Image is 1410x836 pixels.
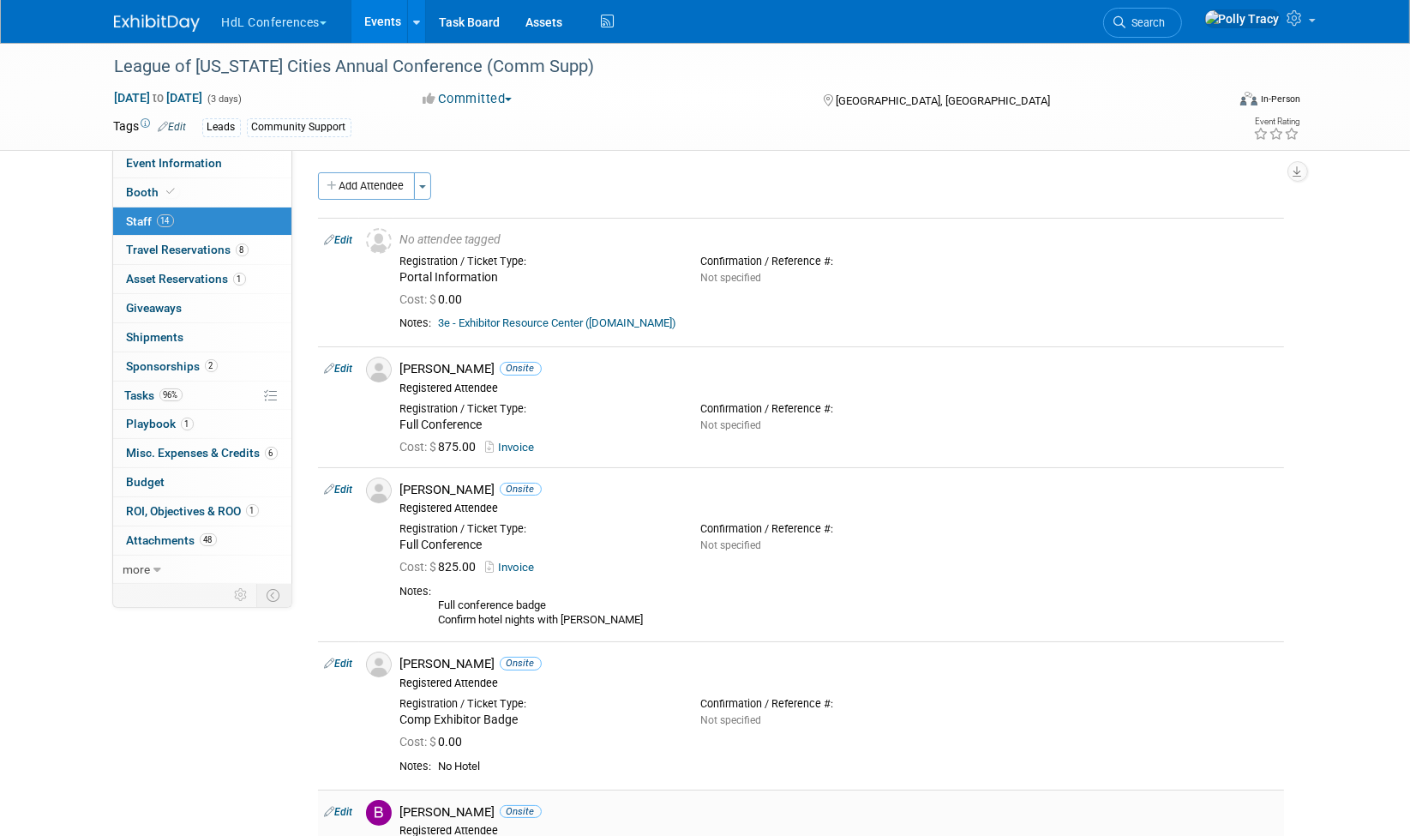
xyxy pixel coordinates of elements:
[400,760,432,773] div: Notes:
[400,804,1277,821] div: [PERSON_NAME]
[127,533,217,547] span: Attachments
[207,93,243,105] span: (3 days)
[400,382,1277,395] div: Registered Attendee
[400,522,675,536] div: Registration / Ticket Type:
[109,51,1200,82] div: League of [US_STATE] Cities Annual Conference (Comm Supp)
[113,265,291,293] a: Asset Reservations1
[167,187,176,196] i: Booth reservation complete
[113,323,291,352] a: Shipments
[127,185,179,199] span: Booth
[366,357,392,382] img: Associate-Profile-5.png
[400,255,675,268] div: Registration / Ticket Type:
[1253,117,1299,126] div: Event Rating
[113,352,291,381] a: Sponsorships2
[159,388,183,401] span: 96%
[113,497,291,526] a: ROI, Objectives & ROO1
[1125,89,1301,115] div: Event Format
[400,735,470,749] span: 0.00
[157,214,174,227] span: 14
[400,232,1277,248] div: No attendee tagged
[400,402,675,416] div: Registration / Ticket Type:
[318,172,415,200] button: Add Attendee
[400,270,675,286] div: Portal Information
[701,419,762,431] span: Not specified
[400,440,439,454] span: Cost: $
[123,562,151,576] span: more
[227,584,257,606] td: Personalize Event Tab Strip
[325,658,353,670] a: Edit
[366,800,392,826] img: B.jpg
[256,584,291,606] td: Toggle Event Tabs
[400,418,675,433] div: Full Conference
[233,273,246,286] span: 1
[265,447,278,460] span: 6
[400,677,1277,690] div: Registered Attendee
[113,382,291,410] a: Tasks96%
[159,121,187,133] a: Edit
[366,652,392,677] img: Associate-Profile-5.png
[125,388,183,402] span: Tasks
[701,272,762,284] span: Not specified
[366,228,392,254] img: Unassigned-User-Icon.png
[114,117,187,137] td: Tags
[701,522,976,536] div: Confirmation / Reference #:
[151,91,167,105] span: to
[1204,9,1281,28] img: Polly Tracy
[486,561,542,574] a: Invoice
[366,478,392,503] img: Associate-Profile-5.png
[325,484,353,496] a: Edit
[127,446,278,460] span: Misc. Expenses & Credits
[400,440,483,454] span: 875.00
[127,272,246,286] span: Asset Reservations
[113,149,291,177] a: Event Information
[400,538,675,553] div: Full Conference
[1126,16,1166,29] span: Search
[701,714,762,726] span: Not specified
[1240,92,1257,105] img: Format-Inperson.png
[400,292,470,306] span: 0.00
[127,156,223,170] span: Event Information
[113,236,291,264] a: Travel Reservations8
[417,90,519,108] button: Committed
[400,292,439,306] span: Cost: $
[325,234,353,246] a: Edit
[439,585,1277,628] div: Full conference badge Confirm hotel nights with [PERSON_NAME]
[500,805,542,818] span: Onsite
[486,441,542,454] a: Invoice
[400,697,675,711] div: Registration / Ticket Type:
[500,483,542,496] span: Onsite
[400,656,1277,672] div: [PERSON_NAME]
[701,539,762,551] span: Not specified
[113,178,291,207] a: Booth
[127,214,174,228] span: Staff
[400,713,675,728] div: Comp Exhibitor Badge
[325,363,353,375] a: Edit
[127,330,184,344] span: Shipments
[127,475,165,489] span: Budget
[127,504,259,518] span: ROI, Objectives & ROO
[701,697,976,711] div: Confirmation / Reference #:
[113,468,291,496] a: Budget
[701,402,976,416] div: Confirmation / Reference #:
[439,760,1277,774] div: No Hotel
[181,418,194,430] span: 1
[400,735,439,749] span: Cost: $
[500,362,542,375] span: Onsite
[127,359,218,373] span: Sponsorships
[113,207,291,236] a: Staff14
[205,359,218,372] span: 2
[114,15,200,32] img: ExhibitDay
[400,482,1277,498] div: [PERSON_NAME]
[400,316,432,330] div: Notes:
[113,294,291,322] a: Giveaways
[247,118,351,136] div: Community Support
[500,657,542,670] span: Onsite
[236,244,249,256] span: 8
[439,316,677,329] a: 3e - Exhibitor Resource Center ([DOMAIN_NAME])
[1103,8,1182,38] a: Search
[1260,93,1300,105] div: In-Person
[400,560,439,574] span: Cost: $
[400,560,483,574] span: 825.00
[113,410,291,438] a: Playbook1
[202,118,241,136] div: Leads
